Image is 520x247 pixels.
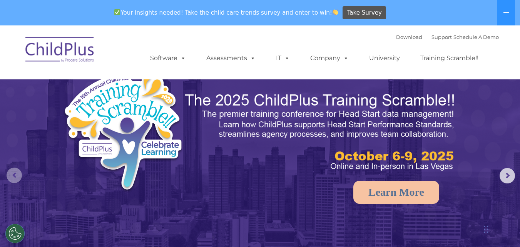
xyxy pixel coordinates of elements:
a: IT [268,50,298,66]
button: Cookies Settings [5,224,25,243]
a: Training Scramble!! [413,50,486,66]
a: Assessments [199,50,263,66]
span: Phone number [107,82,140,88]
img: 👏 [333,9,338,15]
a: Software [142,50,194,66]
a: Support [431,34,452,40]
span: Take Survey [347,6,382,20]
a: Take Survey [343,6,386,20]
a: University [361,50,408,66]
a: Schedule A Demo [453,34,499,40]
a: Company [303,50,356,66]
iframe: Chat Widget [394,164,520,247]
a: Learn More [353,181,439,204]
span: Last name [107,51,130,57]
a: Download [396,34,422,40]
img: ChildPlus by Procare Solutions [22,32,99,70]
span: Your insights needed! Take the child care trends survey and enter to win! [111,5,342,20]
font: | [396,34,499,40]
div: Drag [484,218,488,241]
img: ✅ [114,9,120,15]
